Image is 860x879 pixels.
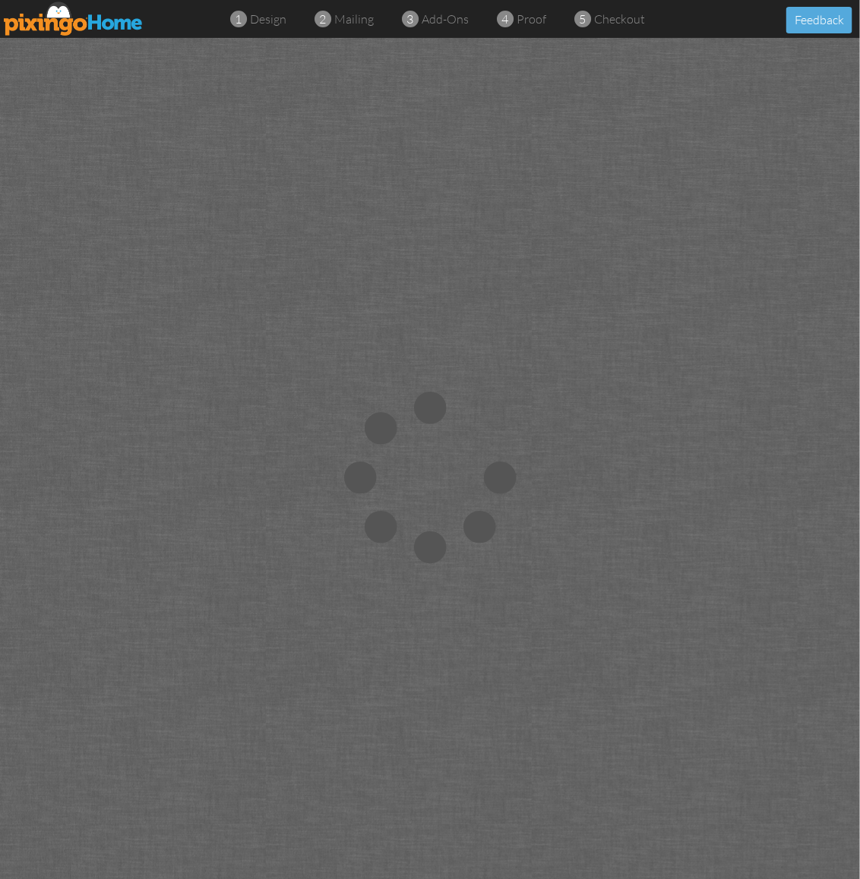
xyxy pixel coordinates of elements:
[320,11,327,28] span: 2
[407,11,414,28] span: 3
[502,11,509,28] span: 4
[594,11,645,27] span: checkout
[517,11,546,27] span: proof
[334,11,374,27] span: mailing
[250,11,286,27] span: design
[236,11,242,28] span: 1
[4,2,144,36] img: pixingo logo
[422,11,469,27] span: add-ons
[786,7,852,33] button: Feedback
[580,11,587,28] span: 5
